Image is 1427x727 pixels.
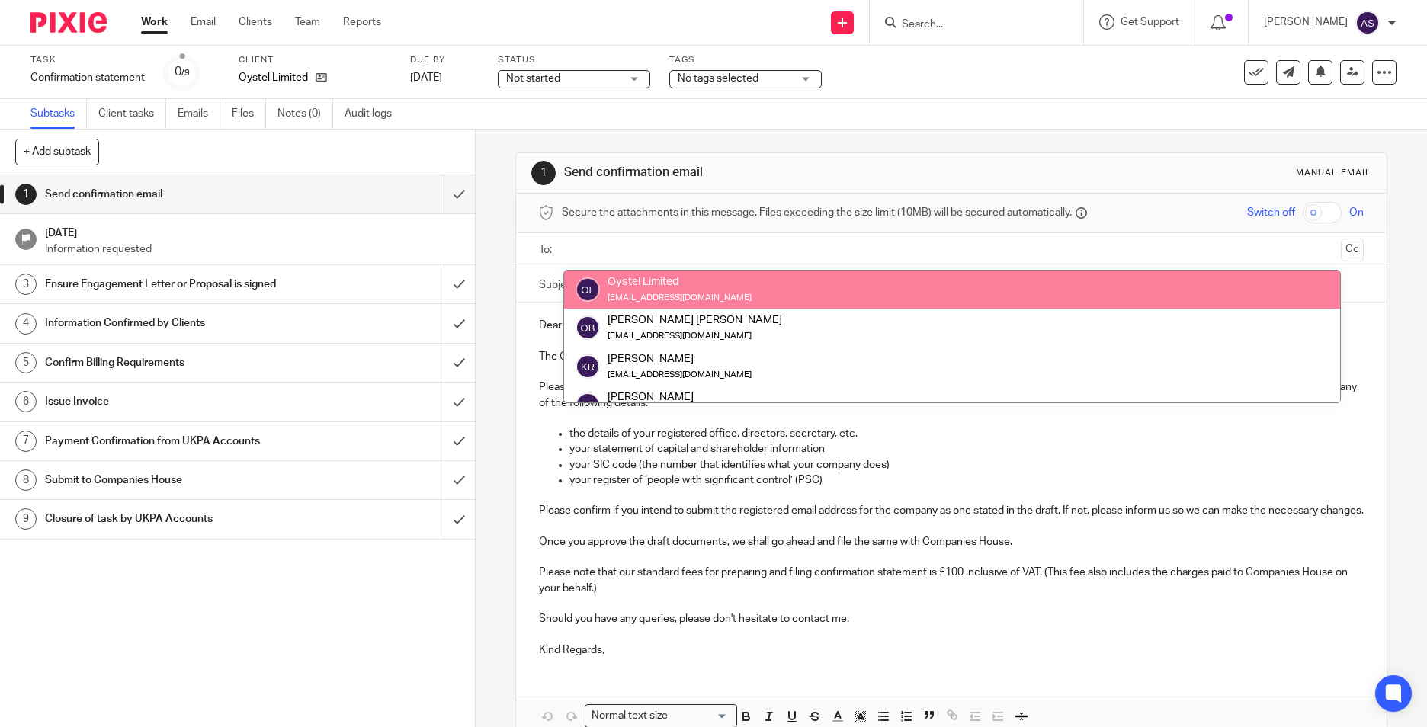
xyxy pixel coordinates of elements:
button: Cc [1341,239,1364,261]
div: [PERSON_NAME] [PERSON_NAME] [608,312,782,328]
label: Status [498,54,650,66]
div: 3 [15,274,37,295]
label: Tags [669,54,822,66]
small: [EMAIL_ADDRESS][DOMAIN_NAME] [608,370,752,379]
div: Confirmation statement [30,70,145,85]
a: Team [295,14,320,30]
span: On [1349,205,1364,220]
img: svg%3E [576,354,600,379]
a: Notes (0) [277,99,333,129]
label: To: [539,242,556,258]
p: your register of ‘people with significant control’ (PSC) [569,472,1364,488]
a: Subtasks [30,99,87,129]
img: svg%3E [576,277,600,302]
h1: Submit to Companies House [45,469,301,492]
a: Files [232,99,266,129]
label: Due by [410,54,479,66]
p: Once you approve the draft documents, we shall go ahead and file the same with Companies House. [539,534,1364,549]
div: [PERSON_NAME] [608,389,752,405]
h1: Closure of task by UKPA Accounts [45,508,301,530]
img: svg%3E [1355,11,1380,35]
span: Secure the attachments in this message. Files exceeding the size limit (10MB) will be secured aut... [562,205,1072,220]
h1: Confirm Billing Requirements [45,351,301,374]
h1: Issue Invoice [45,390,301,413]
label: Subject: [539,277,579,293]
a: Client tasks [98,99,166,129]
div: Manual email [1296,167,1371,179]
small: [EMAIL_ADDRESS][DOMAIN_NAME] [608,331,752,340]
span: No tags selected [678,73,758,84]
span: [DATE] [410,72,442,83]
a: Audit logs [345,99,403,129]
div: 0 [175,63,190,81]
span: Get Support [1121,17,1179,27]
input: Search [900,18,1037,32]
p: Information requested [45,242,460,257]
p: Oystel Limited [239,70,308,85]
button: + Add subtask [15,139,99,165]
div: Oystel Limited [608,274,752,290]
img: svg%3E [576,315,600,340]
div: 6 [15,391,37,412]
a: Reports [343,14,381,30]
small: [EMAIL_ADDRESS][DOMAIN_NAME] [608,293,752,302]
h1: Send confirmation email [564,165,984,181]
p: Should you have any queries, please don't hesitate to contact me. [539,611,1364,626]
p: Please note that our standard fees for preparing and filing confirmation statement is £100 inclus... [539,565,1364,596]
p: your SIC code (the number that identifies what your company does) [569,457,1364,472]
h1: [DATE] [45,222,460,241]
h1: Ensure Engagement Letter or Proposal is signed [45,273,301,296]
span: Not started [506,73,560,84]
p: Please find the attached draft confirmation statement with the details submitted last year. Kindl... [539,380,1364,411]
div: 4 [15,313,37,335]
img: Pixie [30,12,107,33]
h1: Information Confirmed by Clients [45,312,301,335]
div: 5 [15,352,37,373]
p: The Confirmation Statement of Oystel Limited as of [DATE] must be filed to the Companies House by... [539,349,1364,364]
h1: Send confirmation email [45,183,301,206]
p: Kind Regards, [539,642,1364,658]
a: Work [141,14,168,30]
a: Emails [178,99,220,129]
h1: Payment Confirmation from UKPA Accounts [45,430,301,453]
p: Please confirm if you intend to submit the registered email address for the company as one stated... [539,503,1364,518]
small: /9 [181,69,190,77]
input: Search for option [673,708,728,724]
p: [PERSON_NAME] [1264,14,1348,30]
span: Switch off [1247,205,1295,220]
span: Normal text size [588,708,672,724]
div: 1 [15,184,37,205]
p: your statement of capital and shareholder information [569,441,1364,456]
div: 9 [15,508,37,530]
div: 7 [15,431,37,452]
div: 8 [15,469,37,491]
div: 1 [531,161,556,185]
img: svg%3E [576,392,600,417]
label: Task [30,54,145,66]
p: Dear [PERSON_NAME], [539,318,1364,333]
label: Client [239,54,391,66]
p: the details of your registered office, directors, secretary, etc. [569,426,1364,441]
div: [PERSON_NAME] [608,351,752,366]
a: Clients [239,14,272,30]
a: Email [191,14,216,30]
